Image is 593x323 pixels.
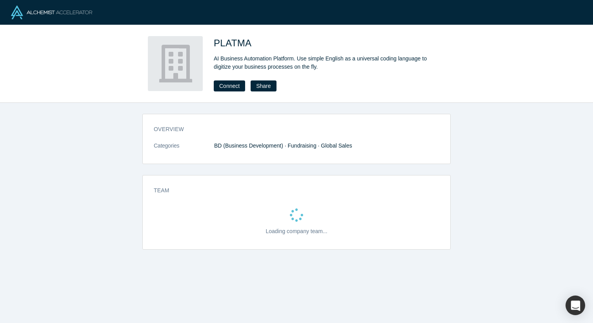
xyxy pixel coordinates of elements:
[154,142,214,158] dt: Categories
[251,80,276,91] button: Share
[11,5,92,19] img: Alchemist Logo
[148,36,203,91] img: PLATMA's Logo
[154,125,428,133] h3: overview
[214,38,254,48] span: PLATMA
[154,186,428,195] h3: Team
[214,55,433,71] div: AI Business Automation Platform. Use simple English as a universal coding language to digitize yo...
[214,142,352,149] span: BD (Business Development) · Fundraising · Global Sales
[266,227,327,235] p: Loading company team...
[214,80,245,91] button: Connect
